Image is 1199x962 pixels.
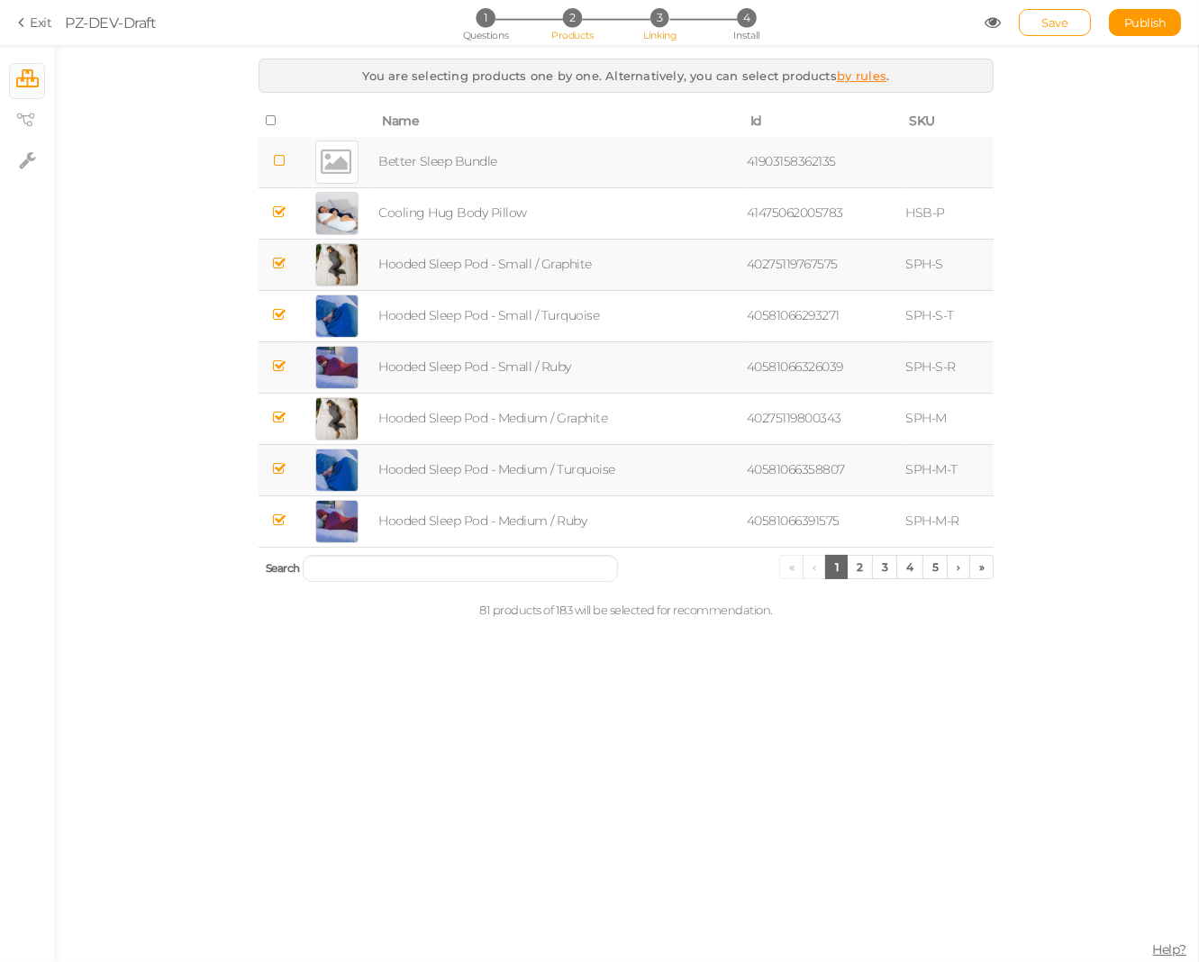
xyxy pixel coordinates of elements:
[743,495,903,547] td: 40581066391575
[902,290,994,341] td: SPH-S-T
[259,239,995,290] tr: Hooded Sleep Pod - Small / Graphite 40275119767575 SPH-S
[902,393,994,444] td: SPH-M
[375,444,742,495] td: Hooded Sleep Pod - Medium / Turquoise
[947,555,970,579] a: ›
[643,29,676,41] span: Linking
[1124,15,1167,30] span: Publish
[66,12,157,33] div: PZ-DEV-Draft
[743,239,903,290] td: 40275119767575
[18,14,52,32] a: Exit
[743,137,903,188] td: 41903158362135
[362,68,836,83] span: You are selecting products one by one. Alternatively, you can select products
[902,239,994,290] td: SPH-S
[375,393,742,444] td: Hooded Sleep Pod - Medium / Graphite
[476,8,495,27] span: 1
[259,290,995,341] tr: Hooded Sleep Pod - Small / Turquoise 40581066293271 SPH-S-T
[259,495,995,547] tr: Hooded Sleep Pod - Medium / Ruby 40581066391575 SPH-M-R
[259,137,995,188] tr: Better Sleep Bundle 41903158362135
[743,444,903,495] td: 40581066358807
[896,555,923,579] a: 4
[443,8,527,27] li: 1 Questions
[704,8,788,27] li: 4 Install
[743,393,903,444] td: 40275119800343
[649,8,668,27] span: 3
[259,187,995,239] tr: Cooling Hug Body Pillow 41475062005783 HSB-P
[375,290,742,341] td: Hooded Sleep Pod - Small / Turquoise
[837,68,886,83] a: by rules
[563,8,582,27] span: 2
[375,341,742,393] td: Hooded Sleep Pod - Small / Ruby
[902,187,994,239] td: HSB-P
[886,68,889,83] span: .
[462,29,508,41] span: Questions
[375,239,742,290] td: Hooded Sleep Pod - Small / Graphite
[382,113,419,129] span: Name
[531,8,614,27] li: 2 Products
[479,603,773,617] span: 81 products of 183 will be selected for recommendation.
[259,341,995,393] tr: Hooded Sleep Pod - Small / Ruby 40581066326039 SPH-S-R
[902,495,994,547] td: SPH-M-R
[743,290,903,341] td: 40581066293271
[743,187,903,239] td: 41475062005783
[375,187,742,239] td: Cooling Hug Body Pillow
[847,555,873,579] a: 2
[259,444,995,495] tr: Hooded Sleep Pod - Medium / Turquoise 40581066358807 SPH-M-T
[266,561,300,575] span: Search
[1042,15,1068,30] span: Save
[825,555,849,579] a: 1
[1153,941,1187,957] span: Help?
[737,8,756,27] span: 4
[902,341,994,393] td: SPH-S-R
[733,29,759,41] span: Install
[922,555,949,579] a: 5
[872,555,898,579] a: 3
[617,8,701,27] li: 3 Linking
[902,444,994,495] td: SPH-M-T
[750,113,762,129] span: Id
[743,341,903,393] td: 40581066326039
[375,495,742,547] td: Hooded Sleep Pod - Medium / Ruby
[551,29,594,41] span: Products
[902,106,994,137] th: SKU
[375,137,742,188] td: Better Sleep Bundle
[1019,9,1091,36] div: Save
[969,555,995,579] a: »
[259,393,995,444] tr: Hooded Sleep Pod - Medium / Graphite 40275119800343 SPH-M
